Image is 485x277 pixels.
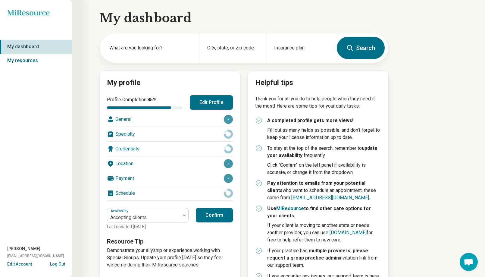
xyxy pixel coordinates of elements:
button: Search [337,37,385,59]
label: Availability [111,209,130,213]
p: Last updated: [DATE] [107,224,189,230]
strong: A completed profile gets more views! [267,118,353,123]
div: Specialty [107,127,233,141]
a: Open chat [460,253,478,271]
p: If your practice has invitation link from our support team. [267,247,381,269]
p: To stay at the top of the search, remember to frequently. [267,145,381,159]
strong: Pay attention to emails from your potential clients [267,180,365,193]
h2: My profile [107,78,233,88]
a: [DOMAIN_NAME] [330,230,367,235]
div: Location [107,156,233,171]
button: Edit Account [7,261,32,267]
h1: My dashboard [99,10,389,27]
div: Credentials [107,142,233,156]
div: General [107,112,233,127]
strong: Use to find other care options for your clients. [267,206,371,219]
button: Confirm [196,208,233,222]
p: Fill out as many fields as possible, and don't forget to keep your license information up to date. [267,127,381,141]
p: Click "Confirm" on the left panel if availability is accurate, or change it from the dropdown. [267,162,381,176]
div: Payment [107,171,233,186]
span: [EMAIL_ADDRESS][DOMAIN_NAME] [7,253,64,259]
strong: multiple providers, please request a group practice admin [267,248,368,261]
h3: Resource Tip [107,237,233,246]
span: 85 % [147,97,157,102]
p: who want to schedule an appointment, these come from . [267,180,381,201]
p: Thank you for all you do to help people when they need it the most! Here are some tips for your d... [255,95,381,110]
button: Log Out [50,261,65,266]
p: Demonstrate your allyship or experience working with Special Groups. Update your profile [DATE] s... [107,247,233,269]
strong: update your availability [267,145,377,158]
p: If your client is moving to another state or needs another provider, you can use for free to help... [267,222,381,244]
button: Edit Profile [190,95,233,110]
a: [EMAIL_ADDRESS][DOMAIN_NAME] [291,195,369,200]
h2: Helpful tips [255,78,381,88]
span: [PERSON_NAME] [7,246,40,252]
label: What are you looking for? [109,44,192,52]
div: Profile Completion: [107,96,183,109]
a: MiResource [276,206,304,211]
div: Schedule [107,186,233,200]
